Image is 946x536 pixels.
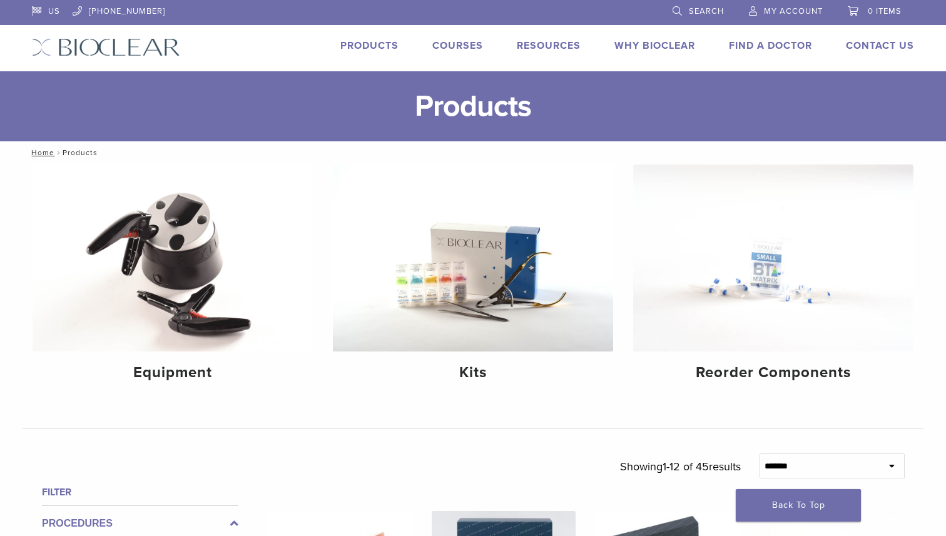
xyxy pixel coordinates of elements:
[620,453,741,480] p: Showing results
[42,516,238,531] label: Procedures
[633,164,913,392] a: Reorder Components
[333,164,613,351] img: Kits
[633,164,913,351] img: Reorder Components
[28,148,54,157] a: Home
[517,39,581,52] a: Resources
[43,362,303,384] h4: Equipment
[432,39,483,52] a: Courses
[689,6,724,16] span: Search
[42,485,238,500] h4: Filter
[846,39,914,52] a: Contact Us
[343,362,603,384] h4: Kits
[54,149,63,156] span: /
[23,141,923,164] nav: Products
[333,164,613,392] a: Kits
[764,6,823,16] span: My Account
[663,460,709,473] span: 1-12 of 45
[736,489,861,522] a: Back To Top
[643,362,903,384] h4: Reorder Components
[614,39,695,52] a: Why Bioclear
[340,39,399,52] a: Products
[33,164,313,392] a: Equipment
[868,6,902,16] span: 0 items
[32,38,180,56] img: Bioclear
[33,164,313,351] img: Equipment
[729,39,812,52] a: Find A Doctor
